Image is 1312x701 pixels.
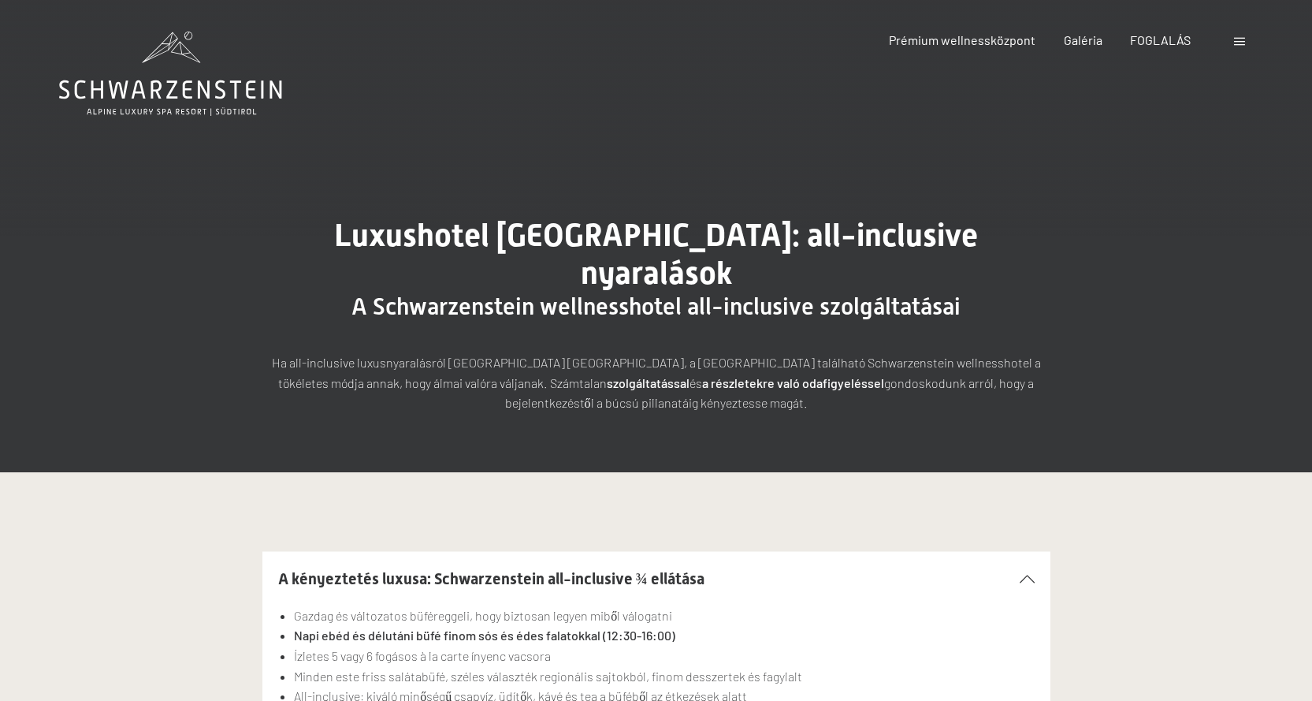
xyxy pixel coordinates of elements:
font: a részletekre való odafigyeléssel [702,375,884,390]
font: Napi ebéd és délutáni büfé finom sós és édes falatokkal (12:30-16:00) [294,628,675,643]
font: és [689,375,702,390]
font: Gazdag és változatos büféreggeli, hogy biztosan legyen miből válogatni [294,608,672,623]
a: FOGLALÁS [1130,32,1191,47]
font: Luxushotel [GEOGRAPHIC_DATA]: all-inclusive nyaralások [334,217,978,292]
font: szolgáltatással [607,375,689,390]
font: A kényeztetés luxusa: Schwarzenstein all-inclusive ¾ ellátása [278,569,704,588]
font: Ízletes 5 vagy 6 fogásos à la carte ínyenc vacsora [294,648,551,663]
a: Galéria [1064,32,1102,47]
a: Prémium wellnessközpont [889,32,1035,47]
font: Ha all-inclusive luxusnyaralásról [GEOGRAPHIC_DATA] [GEOGRAPHIC_DATA], a [GEOGRAPHIC_DATA] találh... [272,355,1041,390]
font: Minden este friss salátabüfé, széles választék regionális sajtokból, finom desszertek és fagylalt [294,669,802,684]
font: A Schwarzenstein wellnesshotel all-inclusive szolgáltatásai [351,293,961,320]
